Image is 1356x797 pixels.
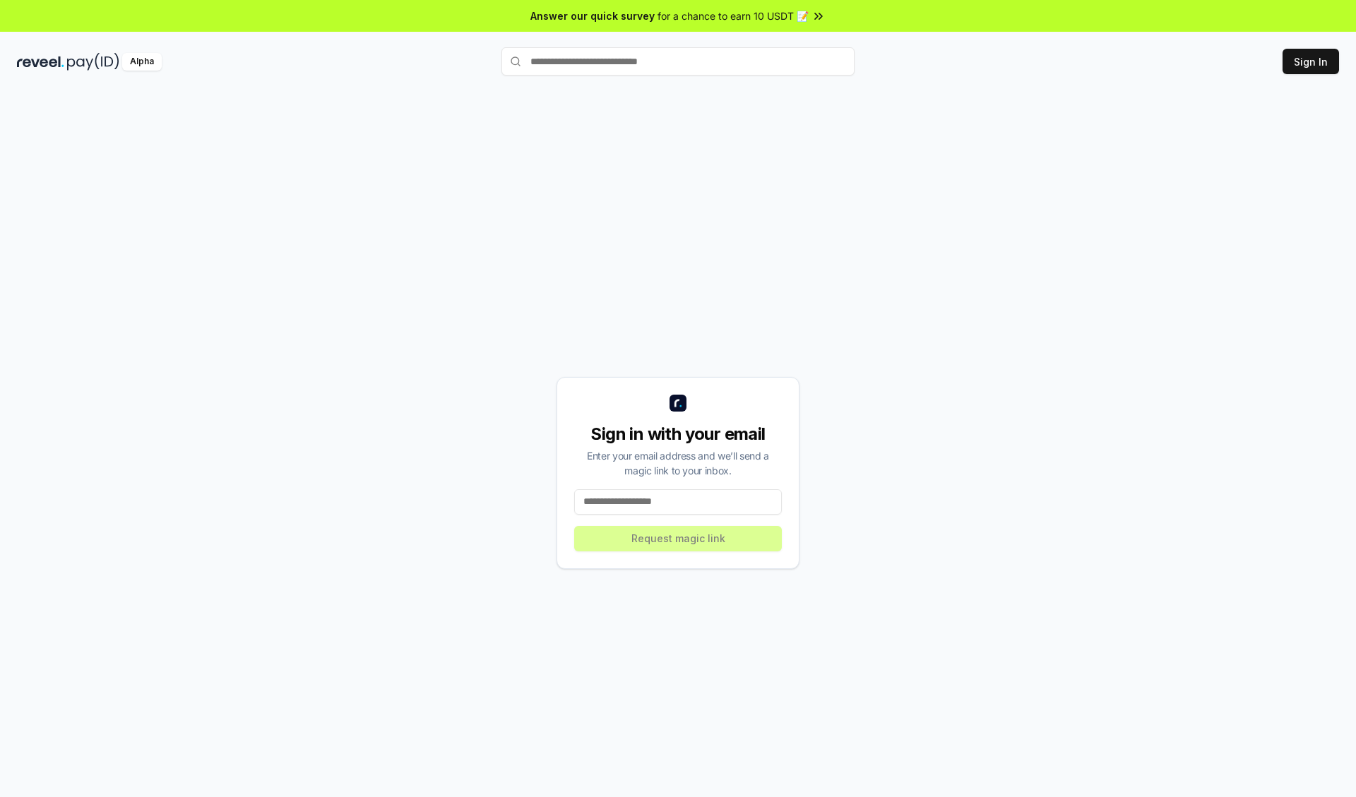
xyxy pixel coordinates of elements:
img: logo_small [670,395,686,412]
img: pay_id [67,53,119,71]
button: Sign In [1283,49,1339,74]
span: Answer our quick survey [530,8,655,23]
span: for a chance to earn 10 USDT 📝 [658,8,809,23]
div: Alpha [122,53,162,71]
img: reveel_dark [17,53,64,71]
div: Sign in with your email [574,423,782,445]
div: Enter your email address and we’ll send a magic link to your inbox. [574,448,782,478]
